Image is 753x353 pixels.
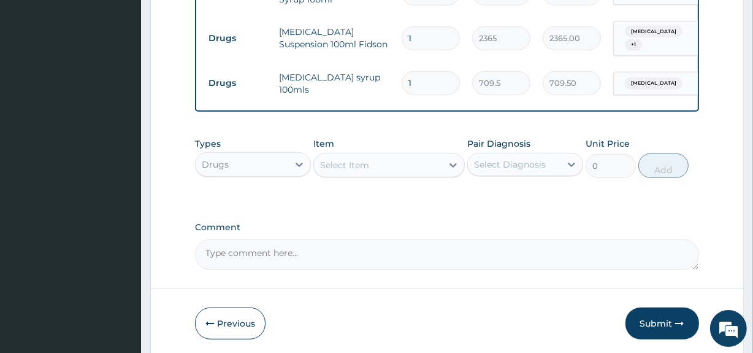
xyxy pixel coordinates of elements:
[273,65,396,102] td: [MEDICAL_DATA] syrup 100mls
[195,222,698,233] label: Comment
[625,77,682,90] span: [MEDICAL_DATA]
[195,139,221,149] label: Types
[202,158,229,171] div: Drugs
[202,27,273,50] td: Drugs
[201,6,231,36] div: Minimize live chat window
[6,228,234,271] textarea: Type your message and hit 'Enter'
[273,20,396,56] td: [MEDICAL_DATA] Suspension 100ml Fidson
[586,138,630,150] label: Unit Price
[64,69,206,85] div: Chat with us now
[202,72,273,95] td: Drugs
[625,39,642,51] span: + 1
[625,308,699,339] button: Submit
[474,158,546,171] div: Select Diagnosis
[467,138,530,150] label: Pair Diagnosis
[320,159,369,171] div: Select Item
[23,61,50,92] img: d_794563401_company_1708531726252_794563401
[638,153,689,178] button: Add
[625,26,682,38] span: [MEDICAL_DATA]
[71,101,169,225] span: We're online!
[313,138,334,150] label: Item
[195,308,266,339] button: Previous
